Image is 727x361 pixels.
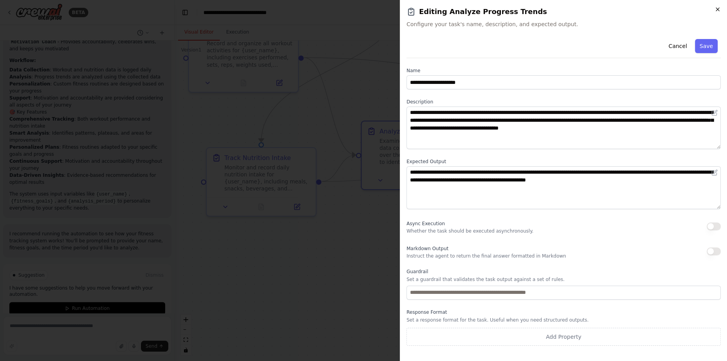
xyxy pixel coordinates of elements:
button: Open in editor [710,108,719,117]
button: Open in editor [710,168,719,177]
p: Whether the task should be executed asynchronously. [406,228,533,234]
h2: Editing Analyze Progress Trends [406,6,721,17]
span: Markdown Output [406,246,448,251]
label: Guardrail [406,269,721,275]
button: Add Property [406,328,721,346]
button: Save [695,39,718,53]
label: Expected Output [406,158,721,165]
p: Instruct the agent to return the final answer formatted in Markdown [406,253,566,259]
button: Cancel [664,39,691,53]
p: Set a guardrail that validates the task output against a set of rules. [406,276,721,283]
label: Description [406,99,721,105]
span: Async Execution [406,221,445,226]
p: Set a response format for the task. Useful when you need structured outputs. [406,317,721,323]
span: Configure your task's name, description, and expected output. [406,20,721,28]
label: Response Format [406,309,721,315]
label: Name [406,68,721,74]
